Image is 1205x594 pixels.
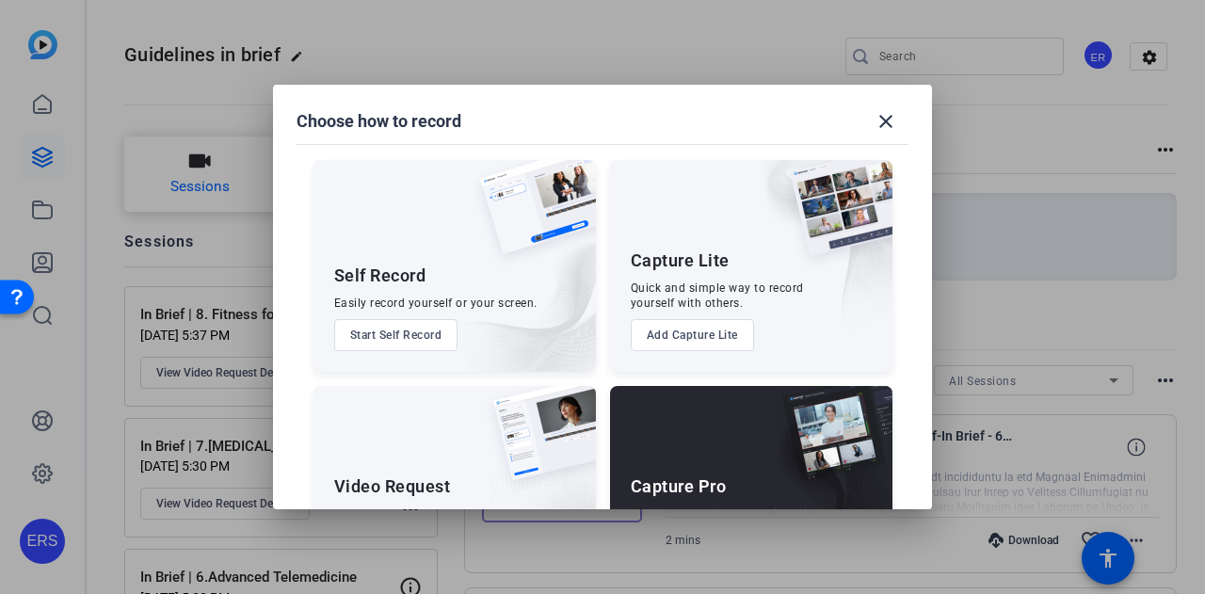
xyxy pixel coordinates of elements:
img: ugc-content.png [479,386,596,500]
div: Quick and simple way to record yourself with others. [631,281,804,311]
div: Run the shoot like a technical director, with more advanced controls available. [631,506,848,537]
div: Share a link and collect recorded responses anywhere, anytime. [334,506,515,537]
button: Start Self Record [334,319,458,351]
img: capture-lite.png [776,160,892,275]
h1: Choose how to record [297,110,461,133]
mat-icon: close [875,110,897,133]
img: self-record.png [466,160,596,273]
img: capture-pro.png [768,386,892,501]
div: Self Record [334,265,426,287]
button: Add Capture Lite [631,319,754,351]
img: embarkstudio-capture-lite.png [724,160,892,348]
img: embarkstudio-self-record.png [432,201,596,372]
div: Capture Pro [631,475,727,498]
div: Easily record yourself or your screen. [334,296,538,311]
div: Video Request [334,475,451,498]
div: Capture Lite [631,249,730,272]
